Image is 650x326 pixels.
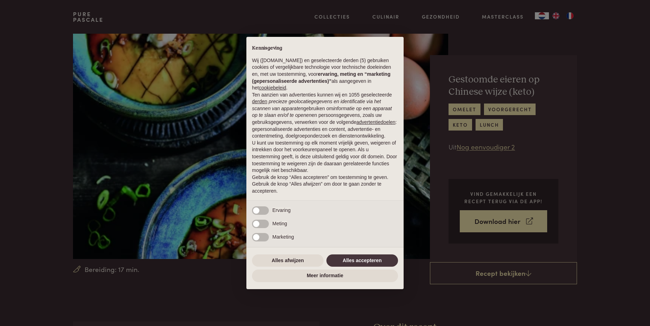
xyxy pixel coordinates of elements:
[252,254,324,267] button: Alles afwijzen
[252,174,398,195] p: Gebruik de knop “Alles accepteren” om toestemming te geven. Gebruik de knop “Alles afwijzen” om d...
[272,207,291,213] span: Ervaring
[356,119,395,126] button: advertentiedoelen
[252,92,398,140] p: Ten aanzien van advertenties kunnen wij en 1055 geselecteerde gebruiken om en persoonsgegevens, z...
[326,254,398,267] button: Alles accepteren
[252,99,381,111] em: precieze geolocatiegegevens en identificatie via het scannen van apparaten
[272,234,294,240] span: Marketing
[252,270,398,282] button: Meer informatie
[252,57,398,92] p: Wij ([DOMAIN_NAME]) en geselecteerde derden (5) gebruiken cookies of vergelijkbare technologie vo...
[252,140,398,174] p: U kunt uw toestemming op elk moment vrijelijk geven, weigeren of intrekken door het voorkeurenpan...
[252,45,398,52] h2: Kennisgeving
[252,71,390,84] strong: ervaring, meting en “marketing (gepersonaliseerde advertenties)”
[252,98,267,105] button: derden
[272,221,287,226] span: Meting
[259,85,286,91] a: cookiebeleid
[252,106,392,118] em: informatie op een apparaat op te slaan en/of te openen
